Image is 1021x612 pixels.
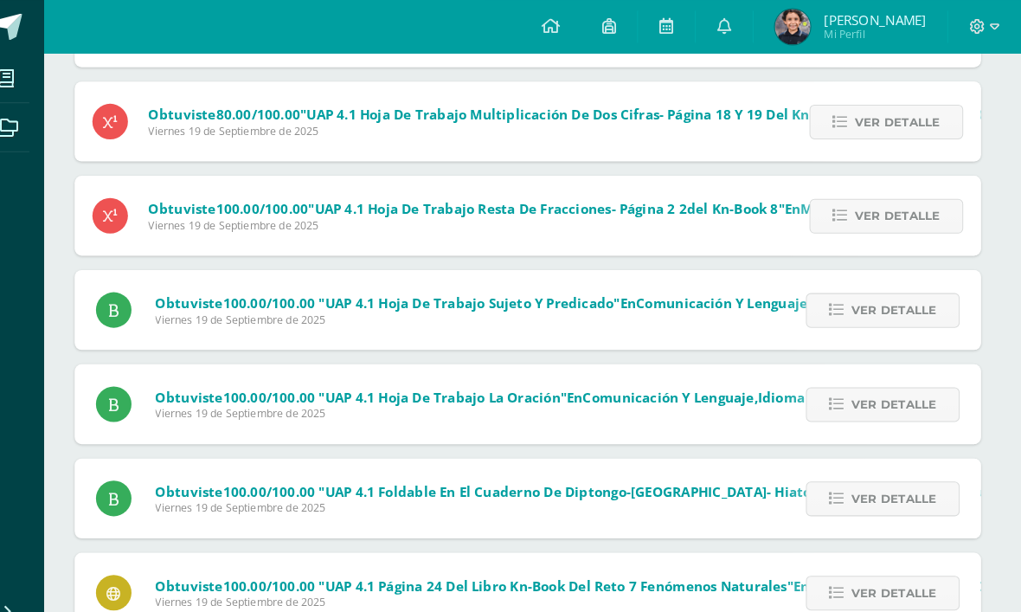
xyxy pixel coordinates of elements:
[237,195,327,212] span: 100.00/100.00
[244,562,334,579] span: 100.00/100.00
[856,287,939,319] span: Ver detalle
[856,562,939,594] span: Ver detalle
[781,9,816,43] img: 7fc6b3e3df74789f49b4c70e7fdeb7a9.png
[646,287,1006,304] span: Comunicación y Lenguaje,Idioma Español (FORMATIVO)
[178,287,1006,304] span: Obtuviste en
[337,562,799,579] span: "UAP 4.1 Página 24 del libro kn-book del reto 7 Fenómenos naturales"
[859,195,942,227] span: Ver detalle
[237,103,319,120] span: 80.00/100.00
[178,378,945,396] span: Obtuviste en
[178,304,1006,319] span: Viernes 19 de Septiembre de 2025
[171,212,966,227] span: Viernes 19 de Septiembre de 2025
[337,378,579,396] span: "UAP 4.1 Hoja de trabajo La oración"
[859,103,942,135] span: Ver detalle
[244,378,334,396] span: 100.00/100.00
[171,195,966,212] span: Obtuviste en
[244,470,334,487] span: 100.00/100.00
[337,287,631,304] span: "UAP 4.1 Hoja de trabajo Sujeto y predicado"
[244,287,334,304] span: 100.00/100.00
[856,470,939,502] span: Ver detalle
[319,103,869,120] span: "UAP 4.1 Hoja de trabajo multiplicación de dos cifras- página 18 y 19 del kn-book 7"
[178,396,945,410] span: Viernes 19 de Septiembre de 2025
[327,195,791,212] span: "UAP 4.1 Hoja de trabajo resta de fracciones- página 2 2del kn-book 8"
[337,470,823,487] span: "UAP 4.1 Foldable en el cuaderno de Diptongo-[GEOGRAPHIC_DATA]- Hiato"
[594,378,945,396] span: Comunicación y Lenguaje,Idioma Español (SUMATIVO)
[856,378,939,410] span: Ver detalle
[829,26,928,41] span: Mi Perfil
[829,10,928,28] span: [PERSON_NAME]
